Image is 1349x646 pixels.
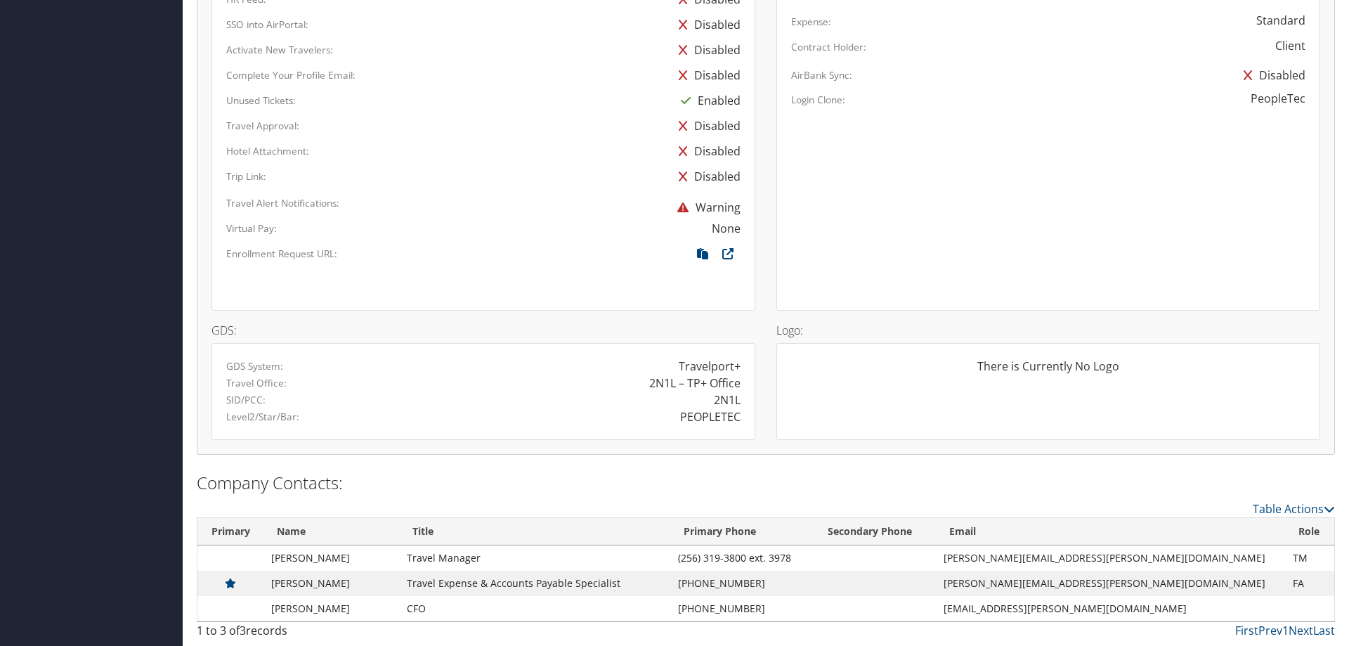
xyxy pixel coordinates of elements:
[1253,501,1335,517] a: Table Actions
[226,376,287,390] label: Travel Office:
[791,93,845,107] label: Login Clone:
[197,471,1335,495] h2: Company Contacts:
[1258,623,1282,638] a: Prev
[226,68,356,82] label: Complete Your Profile Email:
[400,518,671,545] th: Title
[672,12,741,37] div: Disabled
[226,247,337,261] label: Enrollment Request URL:
[674,88,741,113] div: Enabled
[1282,623,1289,638] a: 1
[791,358,1305,386] div: There is Currently No Logo
[670,200,741,215] span: Warning
[226,119,299,133] label: Travel Approval:
[400,545,671,571] td: Travel Manager
[791,15,831,29] label: Expense:
[226,410,299,424] label: Level2/Star/Bar:
[791,40,866,54] label: Contract Holder:
[680,408,741,425] div: PEOPLETEC
[400,571,671,596] td: Travel Expense & Accounts Payable Specialist
[679,358,741,375] div: Travelport+
[671,518,815,545] th: Primary Phone
[671,596,815,621] td: [PHONE_NUMBER]
[197,518,264,545] th: Primary
[226,144,309,158] label: Hotel Attachment:
[226,359,283,373] label: GDS System:
[264,596,400,621] td: [PERSON_NAME]
[1289,623,1313,638] a: Next
[1286,571,1334,596] td: FA
[226,221,277,235] label: Virtual Pay:
[1237,63,1305,88] div: Disabled
[1251,90,1305,107] div: PeopleTec
[776,325,1320,336] h4: Logo:
[649,375,741,392] div: 2N1L – TP+ Office
[264,518,400,545] th: Name
[672,164,741,189] div: Disabled
[937,571,1286,596] td: [PERSON_NAME][EMAIL_ADDRESS][PERSON_NAME][DOMAIN_NAME]
[1256,12,1305,29] div: Standard
[226,169,266,183] label: Trip Link:
[1286,518,1334,545] th: Role
[671,571,815,596] td: [PHONE_NUMBER]
[400,596,671,621] td: CFO
[226,196,339,210] label: Travel Alert Notifications:
[672,63,741,88] div: Disabled
[672,37,741,63] div: Disabled
[672,138,741,164] div: Disabled
[937,518,1286,545] th: Email
[226,93,296,108] label: Unused Tickets:
[1275,37,1305,54] div: Client
[197,622,466,646] div: 1 to 3 of records
[714,392,741,408] div: 2N1L
[791,68,852,82] label: AirBank Sync:
[226,43,333,57] label: Activate New Travelers:
[1235,623,1258,638] a: First
[712,220,741,237] div: None
[240,623,246,638] span: 3
[937,596,1286,621] td: [EMAIL_ADDRESS][PERSON_NAME][DOMAIN_NAME]
[211,325,755,336] h4: GDS:
[815,518,937,545] th: Secondary Phone
[1313,623,1335,638] a: Last
[1286,545,1334,571] td: TM
[226,393,266,407] label: SID/PCC:
[672,113,741,138] div: Disabled
[264,545,400,571] td: [PERSON_NAME]
[937,545,1286,571] td: [PERSON_NAME][EMAIL_ADDRESS][PERSON_NAME][DOMAIN_NAME]
[264,571,400,596] td: [PERSON_NAME]
[226,18,308,32] label: SSO into AirPortal:
[671,545,815,571] td: (256) 319-3800 ext. 3978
